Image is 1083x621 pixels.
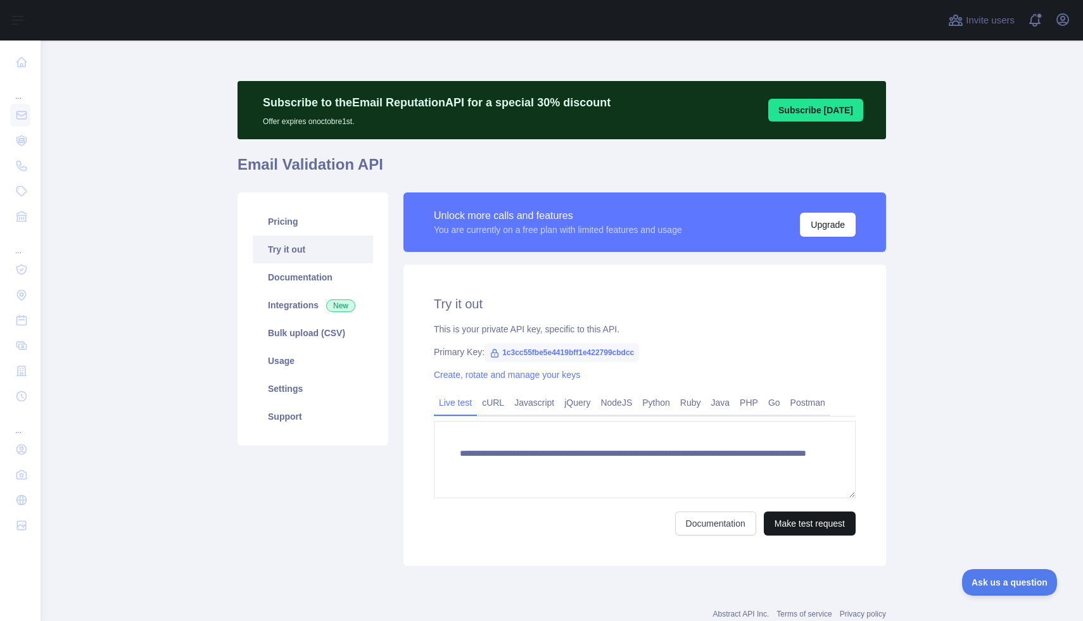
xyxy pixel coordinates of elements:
a: Documentation [675,511,756,536]
h2: Try it out [434,295,856,313]
a: cURL [477,392,509,413]
span: Invite users [966,13,1015,28]
div: ... [10,76,30,101]
a: Support [253,403,373,430]
a: Javascript [509,392,559,413]
a: jQuery [559,392,595,413]
div: ... [10,230,30,256]
a: NodeJS [595,392,637,413]
p: Subscribe to the Email Reputation API for a special 30 % discount [263,94,611,111]
div: Unlock more calls and features [434,208,682,223]
button: Subscribe [DATE] [768,99,863,122]
a: Terms of service [776,610,832,618]
span: New [326,299,355,312]
a: Usage [253,347,373,375]
a: Create, rotate and manage your keys [434,370,580,380]
a: PHP [735,392,763,413]
div: You are currently on a free plan with limited features and usage [434,223,682,236]
a: Try it out [253,235,373,263]
a: Abstract API Inc. [713,610,769,618]
h1: Email Validation API [237,154,886,185]
button: Upgrade [800,213,856,237]
a: Documentation [253,263,373,291]
iframe: Toggle Customer Support [962,569,1058,596]
a: Pricing [253,208,373,235]
div: Primary Key: [434,346,856,358]
a: Privacy policy [840,610,886,618]
button: Invite users [946,10,1017,30]
div: ... [10,410,30,436]
button: Make test request [764,511,856,536]
a: Java [706,392,735,413]
a: Integrations New [253,291,373,319]
a: Bulk upload (CSV) [253,319,373,347]
a: Postman [785,392,830,413]
a: Settings [253,375,373,403]
a: Go [763,392,785,413]
a: Python [637,392,675,413]
span: 1c3cc55fbe5e4419bff1e422799cbdcc [484,343,639,362]
p: Offer expires on octobre 1st. [263,111,611,127]
a: Ruby [675,392,706,413]
div: This is your private API key, specific to this API. [434,323,856,336]
a: Live test [434,392,477,413]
